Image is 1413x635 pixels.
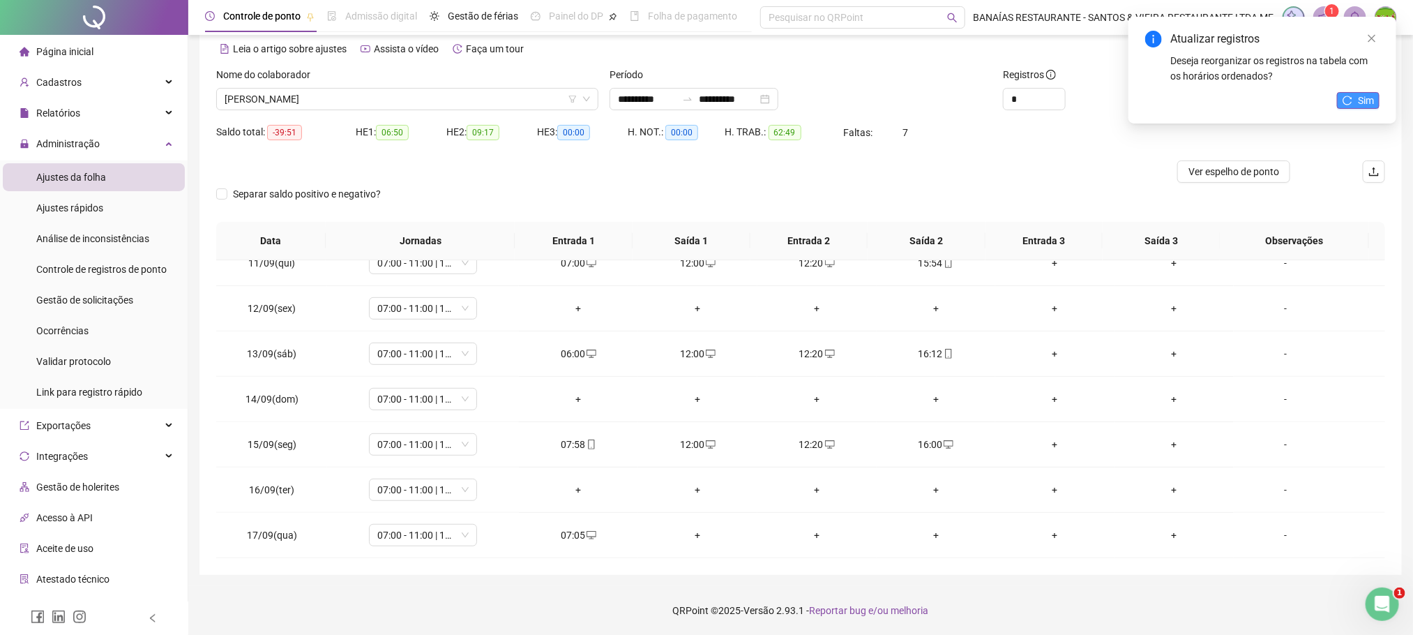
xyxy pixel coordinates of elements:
[1126,437,1223,452] div: +
[36,451,88,462] span: Integrações
[377,479,469,500] span: 07:00 - 11:00 | 12:00 - 15:20
[1394,588,1405,599] span: 1
[1220,222,1369,260] th: Observações
[974,10,1274,25] span: BANAÍAS RESTAURANTE - SANTOS & VIEIRA RESTAURANTE LTDA ME
[227,186,386,202] span: Separar saldo positivo e negativo?
[36,107,80,119] span: Relatórios
[824,440,835,449] span: desktop
[557,125,590,140] span: 00:00
[1006,528,1103,543] div: +
[985,222,1103,260] th: Entrada 3
[530,528,627,543] div: 07:05
[769,391,866,407] div: +
[530,255,627,271] div: 07:00
[20,77,29,87] span: user-add
[530,346,627,361] div: 06:00
[1145,31,1162,47] span: info-circle
[20,47,29,57] span: home
[1177,160,1290,183] button: Ver espelho de ponto
[1188,164,1279,179] span: Ver espelho de ponto
[467,125,499,140] span: 09:17
[216,222,326,260] th: Data
[248,439,296,450] span: 15/09(seg)
[1006,346,1103,361] div: +
[1245,528,1327,543] div: -
[36,46,93,57] span: Página inicial
[223,10,301,22] span: Controle de ponto
[810,605,929,616] span: Reportar bug e/ou melhoria
[345,10,417,22] span: Admissão digital
[1349,11,1361,24] span: bell
[1006,391,1103,407] div: +
[36,512,93,523] span: Acesso à API
[1126,255,1223,271] div: +
[225,89,590,110] span: JULIA KETLYN SILVA PEREIRA
[1375,7,1396,28] img: 49234
[888,255,985,271] div: 15:54
[769,125,801,140] span: 62:49
[20,513,29,523] span: api
[36,574,109,585] span: Atestado técnico
[36,294,133,306] span: Gestão de solicitações
[531,11,541,21] span: dashboard
[453,44,462,54] span: history
[1006,301,1103,316] div: +
[1245,301,1327,316] div: -
[188,586,1413,635] footer: QRPoint © 2025 - 2.93.1 -
[1364,31,1380,46] a: Close
[568,95,577,103] span: filter
[1245,391,1327,407] div: -
[20,451,29,461] span: sync
[36,233,149,244] span: Análise de inconsistências
[530,437,627,452] div: 07:58
[20,139,29,149] span: lock
[942,440,953,449] span: desktop
[649,482,746,498] div: +
[356,124,446,140] div: HE 1:
[1170,53,1380,84] div: Deseja reorganizar os registros na tabela com os horários ordenados?
[649,391,746,407] div: +
[377,434,469,455] span: 07:00 - 11:00 | 12:00 - 15:20
[52,610,66,624] span: linkedin
[36,543,93,554] span: Aceite de uso
[630,11,640,21] span: book
[585,258,596,268] span: desktop
[1003,67,1056,82] span: Registros
[1170,31,1380,47] div: Atualizar registros
[942,258,953,268] span: mobile
[1126,346,1223,361] div: +
[1337,92,1380,109] button: Sim
[888,437,985,452] div: 16:00
[233,43,347,54] span: Leia o artigo sobre ajustes
[682,94,693,105] span: swap-right
[648,10,737,22] span: Folha de pagamento
[1126,528,1223,543] div: +
[1245,437,1327,452] div: -
[888,482,985,498] div: +
[582,95,591,103] span: down
[248,303,296,314] span: 12/09(sex)
[1368,166,1380,177] span: upload
[1126,391,1223,407] div: +
[377,253,469,274] span: 07:00 - 11:00 | 12:00 - 15:20
[267,125,302,140] span: -39:51
[649,437,746,452] div: 12:00
[430,11,439,21] span: sun
[903,127,909,138] span: 7
[148,613,158,623] span: left
[585,530,596,540] span: desktop
[725,124,844,140] div: H. TRAB.:
[1358,93,1374,108] span: Sim
[1343,96,1352,105] span: reload
[36,77,82,88] span: Cadastros
[36,172,106,183] span: Ajustes da folha
[665,125,698,140] span: 00:00
[1245,255,1327,271] div: -
[769,255,866,271] div: 12:20
[530,391,627,407] div: +
[1103,222,1221,260] th: Saída 3
[326,222,515,260] th: Jornadas
[868,222,985,260] th: Saída 2
[377,343,469,364] span: 07:00 - 11:00 | 12:00 - 15:20
[1046,70,1056,80] span: info-circle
